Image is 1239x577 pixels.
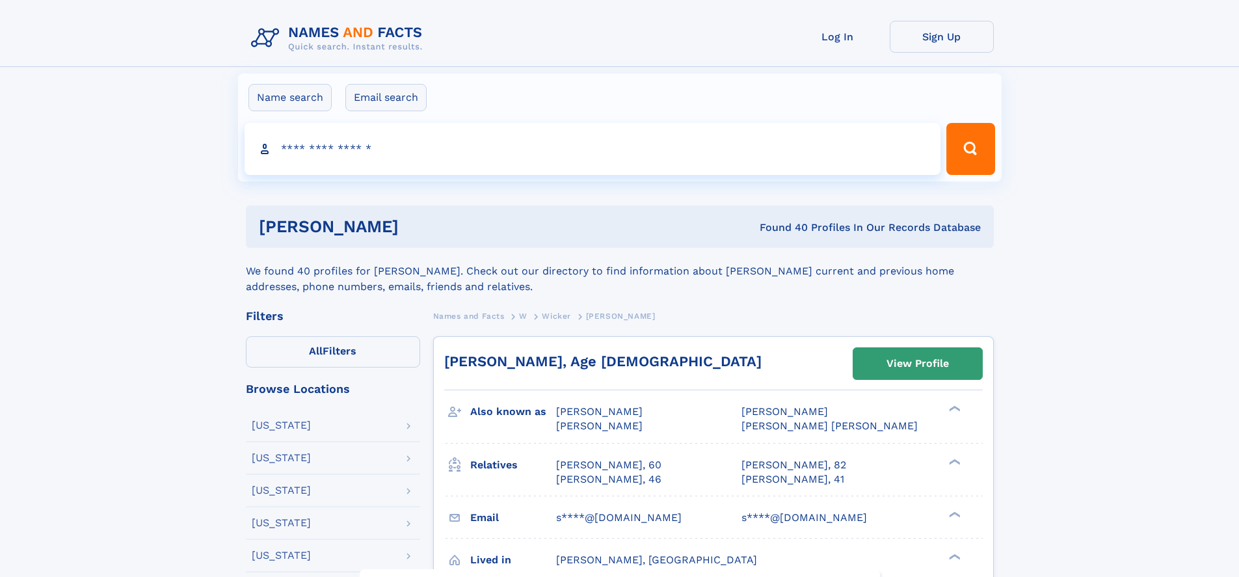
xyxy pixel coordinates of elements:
a: View Profile [853,348,982,379]
h3: Email [470,507,556,529]
a: Wicker [542,308,571,324]
a: [PERSON_NAME], 60 [556,458,661,472]
a: [PERSON_NAME], 82 [741,458,846,472]
label: Email search [345,84,427,111]
div: Filters [246,310,420,322]
span: [PERSON_NAME], [GEOGRAPHIC_DATA] [556,554,757,566]
div: Browse Locations [246,383,420,395]
a: [PERSON_NAME], Age [DEMOGRAPHIC_DATA] [444,353,762,369]
span: [PERSON_NAME] [PERSON_NAME] [741,420,918,432]
div: [US_STATE] [252,550,311,561]
h3: Also known as [470,401,556,423]
img: Logo Names and Facts [246,21,433,56]
span: [PERSON_NAME] [586,312,656,321]
span: [PERSON_NAME] [556,420,643,432]
div: [US_STATE] [252,420,311,431]
a: W [519,308,527,324]
span: [PERSON_NAME] [556,405,643,418]
button: Search Button [946,123,994,175]
a: Sign Up [890,21,994,53]
div: ❯ [946,405,961,413]
h3: Lived in [470,549,556,571]
input: search input [245,123,941,175]
span: [PERSON_NAME] [741,405,828,418]
h3: Relatives [470,454,556,476]
div: [US_STATE] [252,518,311,528]
div: [US_STATE] [252,485,311,496]
span: Wicker [542,312,571,321]
div: ❯ [946,457,961,466]
a: [PERSON_NAME], 41 [741,472,844,487]
div: ❯ [946,510,961,518]
div: ❯ [946,552,961,561]
label: Filters [246,336,420,368]
label: Name search [248,84,332,111]
h1: [PERSON_NAME] [259,219,580,235]
a: Log In [786,21,890,53]
div: We found 40 profiles for [PERSON_NAME]. Check out our directory to find information about [PERSON... [246,248,994,295]
div: [US_STATE] [252,453,311,463]
a: Names and Facts [433,308,505,324]
span: W [519,312,527,321]
a: [PERSON_NAME], 46 [556,472,661,487]
div: Found 40 Profiles In Our Records Database [579,221,981,235]
div: View Profile [886,349,949,379]
span: All [309,345,323,357]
